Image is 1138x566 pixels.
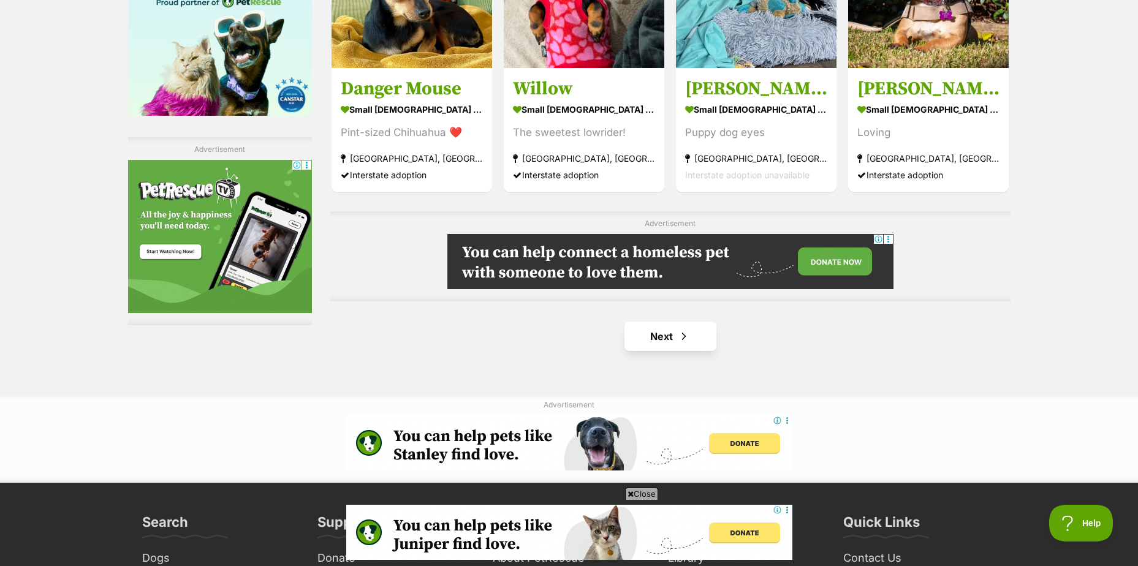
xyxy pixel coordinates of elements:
a: Next page [624,322,716,351]
span: Interstate adoption unavailable [685,169,810,179]
div: Puppy dog eyes [685,124,827,140]
span: Close [625,488,658,500]
iframe: Advertisement [346,415,792,470]
iframe: Advertisement [447,234,893,289]
a: Danger Mouse small [DEMOGRAPHIC_DATA] Dog Pint-sized Chihuahua ❤️ [GEOGRAPHIC_DATA], [GEOGRAPHIC_... [332,67,492,192]
div: Pint-sized Chihuahua ❤️ [341,124,483,140]
div: Interstate adoption [341,166,483,183]
h3: Willow [513,77,655,100]
div: Advertisement [330,211,1011,301]
h3: Quick Links [843,513,920,538]
a: Willow small [DEMOGRAPHIC_DATA] Dog The sweetest lowrider! [GEOGRAPHIC_DATA], [GEOGRAPHIC_DATA] I... [504,67,664,192]
h3: Search [142,513,188,538]
iframe: Advertisement [346,505,792,560]
h3: [PERSON_NAME] [857,77,1000,100]
div: Interstate adoption [513,166,655,183]
iframe: Help Scout Beacon - Open [1049,505,1113,541]
div: Loving [857,124,1000,140]
div: The sweetest lowrider! [513,124,655,140]
a: [PERSON_NAME] small [DEMOGRAPHIC_DATA] Dog Puppy dog eyes [GEOGRAPHIC_DATA], [GEOGRAPHIC_DATA] In... [676,67,836,192]
strong: small [DEMOGRAPHIC_DATA] Dog [857,100,1000,118]
strong: small [DEMOGRAPHIC_DATA] Dog [341,100,483,118]
div: Advertisement [128,137,312,325]
nav: Pagination [330,322,1011,351]
div: Interstate adoption [857,166,1000,183]
iframe: Advertisement [128,160,312,313]
strong: small [DEMOGRAPHIC_DATA] Dog [685,100,827,118]
h3: [PERSON_NAME] [685,77,827,100]
strong: [GEOGRAPHIC_DATA], [GEOGRAPHIC_DATA] [513,149,655,166]
strong: [GEOGRAPHIC_DATA], [GEOGRAPHIC_DATA] [341,149,483,166]
strong: [GEOGRAPHIC_DATA], [GEOGRAPHIC_DATA] [685,149,827,166]
strong: [GEOGRAPHIC_DATA], [GEOGRAPHIC_DATA] [857,149,1000,166]
strong: small [DEMOGRAPHIC_DATA] Dog [513,100,655,118]
h3: Support [317,513,371,538]
a: [PERSON_NAME] small [DEMOGRAPHIC_DATA] Dog Loving [GEOGRAPHIC_DATA], [GEOGRAPHIC_DATA] Interstate... [848,67,1009,192]
h3: Danger Mouse [341,77,483,100]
